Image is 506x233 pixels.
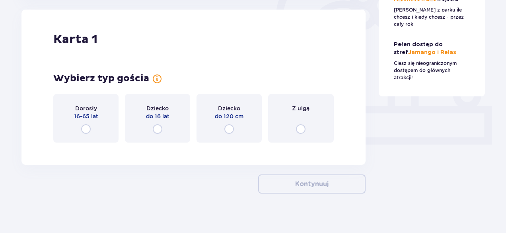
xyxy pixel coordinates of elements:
[394,6,470,28] p: [PERSON_NAME] z parku ile chcesz i kiedy chcesz - przez cały rok
[146,104,169,112] span: Dziecko
[394,60,470,81] p: Ciesz się nieograniczonym dostępem do głównych atrakcji!
[394,41,470,57] p: Jamango i Relax
[394,42,443,55] span: Pełen dostęp do stref
[53,32,97,47] p: Karta 1
[75,104,97,112] span: Dorosły
[292,104,309,112] span: Z ulgą
[146,112,169,120] span: do 16 lat
[53,72,149,84] p: Wybierz typ gościa
[258,174,366,194] button: Kontynuuj
[295,180,329,188] p: Kontynuuj
[218,104,240,112] span: Dziecko
[215,112,243,120] span: do 120 cm
[74,112,98,120] span: 16-65 lat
